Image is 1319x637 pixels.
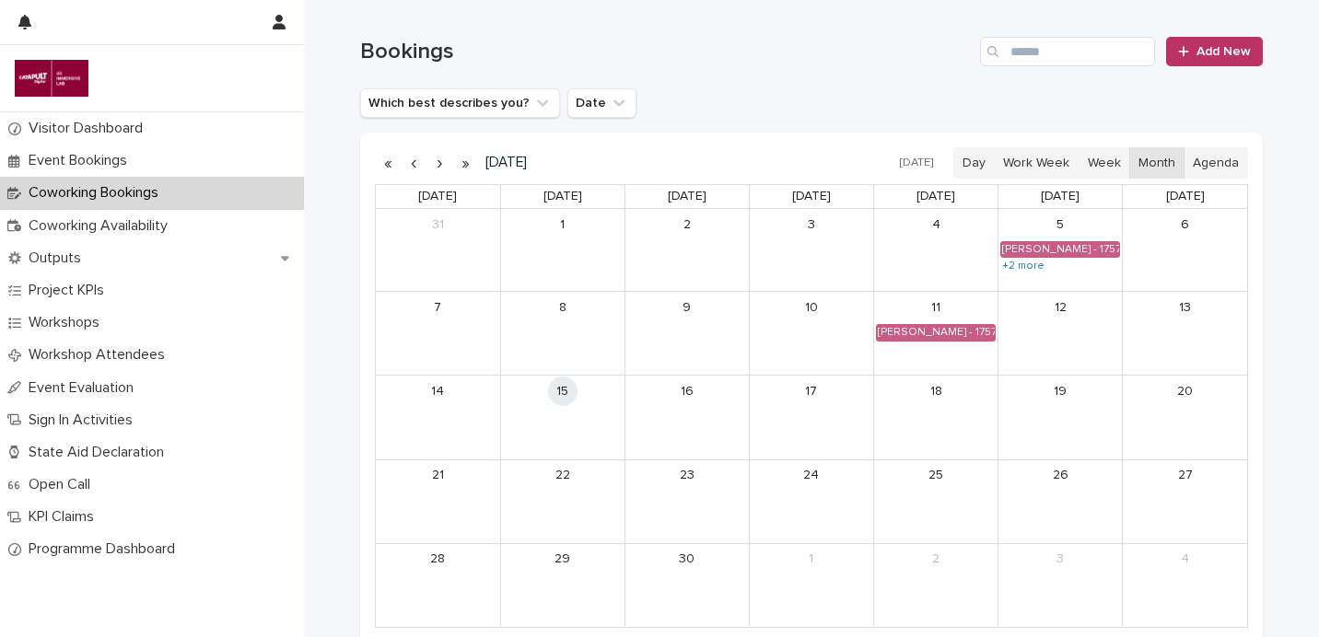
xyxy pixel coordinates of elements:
p: KPI Claims [21,508,109,526]
button: Next year [452,148,478,178]
td: September 29, 2025 [500,543,624,626]
a: September 11, 2025 [921,293,951,322]
h1: Bookings [360,39,973,65]
p: Open Call [21,476,105,493]
a: September 3, 2025 [797,210,826,239]
a: September 2, 2025 [672,210,702,239]
td: September 20, 2025 [1123,376,1247,459]
p: Visitor Dashboard [21,120,158,137]
a: Saturday [1162,185,1208,208]
td: October 2, 2025 [874,543,998,626]
button: Which best describes you? [360,88,560,118]
p: Programme Dashboard [21,540,190,558]
a: September 22, 2025 [548,461,578,491]
td: September 7, 2025 [376,292,500,376]
a: September 26, 2025 [1045,461,1075,491]
p: Sign In Activities [21,411,147,429]
div: [PERSON_NAME] - 1757030400 [1001,242,1119,257]
button: Month [1129,147,1185,179]
td: October 3, 2025 [998,543,1123,626]
td: September 23, 2025 [624,459,749,543]
p: Workshops [21,314,114,331]
td: September 3, 2025 [749,209,873,292]
a: September 27, 2025 [1171,461,1200,491]
button: Next month [426,148,452,178]
td: September 6, 2025 [1123,209,1247,292]
a: Show 2 more events [1000,259,1046,273]
a: Tuesday [664,185,710,208]
a: September 24, 2025 [797,461,826,491]
a: September 8, 2025 [548,293,578,322]
p: Event Bookings [21,152,142,169]
a: September 14, 2025 [423,376,452,406]
p: Event Evaluation [21,379,148,397]
a: Wednesday [788,185,835,208]
a: September 7, 2025 [423,293,452,322]
button: Date [567,88,636,118]
td: September 21, 2025 [376,459,500,543]
td: September 8, 2025 [500,292,624,376]
button: Week [1078,147,1129,179]
td: September 10, 2025 [749,292,873,376]
a: September 23, 2025 [672,461,702,491]
a: September 29, 2025 [548,545,578,574]
a: September 19, 2025 [1045,376,1075,406]
a: October 3, 2025 [1045,545,1075,574]
td: August 31, 2025 [376,209,500,292]
td: September 2, 2025 [624,209,749,292]
a: September 1, 2025 [548,210,578,239]
a: September 4, 2025 [921,210,951,239]
td: September 13, 2025 [1123,292,1247,376]
td: September 11, 2025 [874,292,998,376]
span: Add New [1196,45,1251,58]
p: Coworking Bookings [21,184,173,202]
a: September 25, 2025 [921,461,951,491]
a: September 16, 2025 [672,376,702,406]
a: September 5, 2025 [1045,210,1075,239]
td: September 16, 2025 [624,376,749,459]
a: Friday [1037,185,1083,208]
td: October 1, 2025 [749,543,873,626]
a: September 15, 2025 [548,376,578,406]
input: Search [980,37,1155,66]
button: Work Week [994,147,1079,179]
a: September 30, 2025 [672,545,702,574]
button: Previous month [401,148,426,178]
a: August 31, 2025 [423,210,452,239]
a: Thursday [913,185,959,208]
button: [DATE] [891,150,942,177]
a: September 17, 2025 [797,376,826,406]
td: September 5, 2025 [998,209,1123,292]
td: September 12, 2025 [998,292,1123,376]
a: October 4, 2025 [1171,545,1200,574]
a: Add New [1166,37,1263,66]
a: September 9, 2025 [672,293,702,322]
p: Outputs [21,249,96,267]
td: September 1, 2025 [500,209,624,292]
button: Agenda [1184,147,1248,179]
button: Previous year [375,148,401,178]
a: September 10, 2025 [797,293,826,322]
a: October 2, 2025 [921,545,951,574]
a: September 18, 2025 [921,376,951,406]
td: September 25, 2025 [874,459,998,543]
td: September 22, 2025 [500,459,624,543]
button: Day [953,147,995,179]
h2: [DATE] [478,156,527,169]
div: [PERSON_NAME] - 1757548800 [877,325,995,340]
a: Sunday [414,185,461,208]
p: Project KPIs [21,282,119,299]
a: September 28, 2025 [423,545,452,574]
td: September 15, 2025 [500,376,624,459]
a: September 12, 2025 [1045,293,1075,322]
td: September 14, 2025 [376,376,500,459]
td: September 19, 2025 [998,376,1123,459]
td: September 9, 2025 [624,292,749,376]
td: September 17, 2025 [749,376,873,459]
p: Workshop Attendees [21,346,180,364]
a: October 1, 2025 [797,545,826,574]
td: September 26, 2025 [998,459,1123,543]
p: State Aid Declaration [21,444,179,461]
a: September 6, 2025 [1171,210,1200,239]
